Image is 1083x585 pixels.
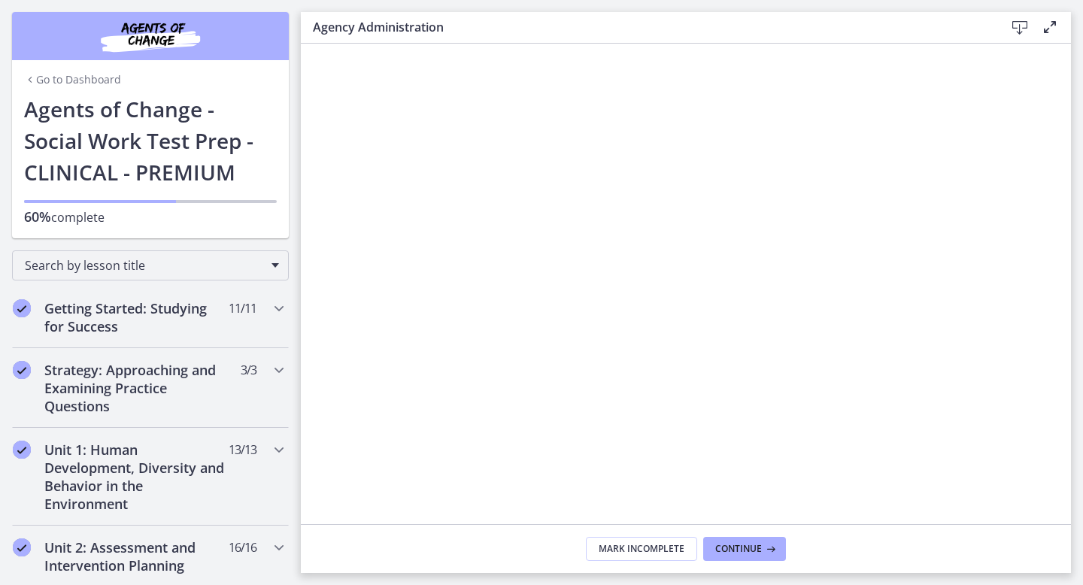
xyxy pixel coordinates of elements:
h3: Agency Administration [313,18,981,36]
span: 3 / 3 [241,361,256,379]
h1: Agents of Change - Social Work Test Prep - CLINICAL - PREMIUM [24,93,277,188]
div: Search by lesson title [12,250,289,280]
button: Mark Incomplete [586,537,697,561]
a: Go to Dashboard [24,72,121,87]
i: Completed [13,361,31,379]
span: 13 / 13 [229,441,256,459]
button: Continue [703,537,786,561]
span: 11 / 11 [229,299,256,317]
i: Completed [13,538,31,556]
i: Completed [13,441,31,459]
i: Completed [13,299,31,317]
img: Agents of Change [60,18,241,54]
p: complete [24,208,277,226]
h2: Getting Started: Studying for Success [44,299,228,335]
h2: Strategy: Approaching and Examining Practice Questions [44,361,228,415]
span: 16 / 16 [229,538,256,556]
h2: Unit 1: Human Development, Diversity and Behavior in the Environment [44,441,228,513]
span: Mark Incomplete [599,543,684,555]
span: 60% [24,208,51,226]
h2: Unit 2: Assessment and Intervention Planning [44,538,228,574]
span: Search by lesson title [25,257,264,274]
span: Continue [715,543,762,555]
